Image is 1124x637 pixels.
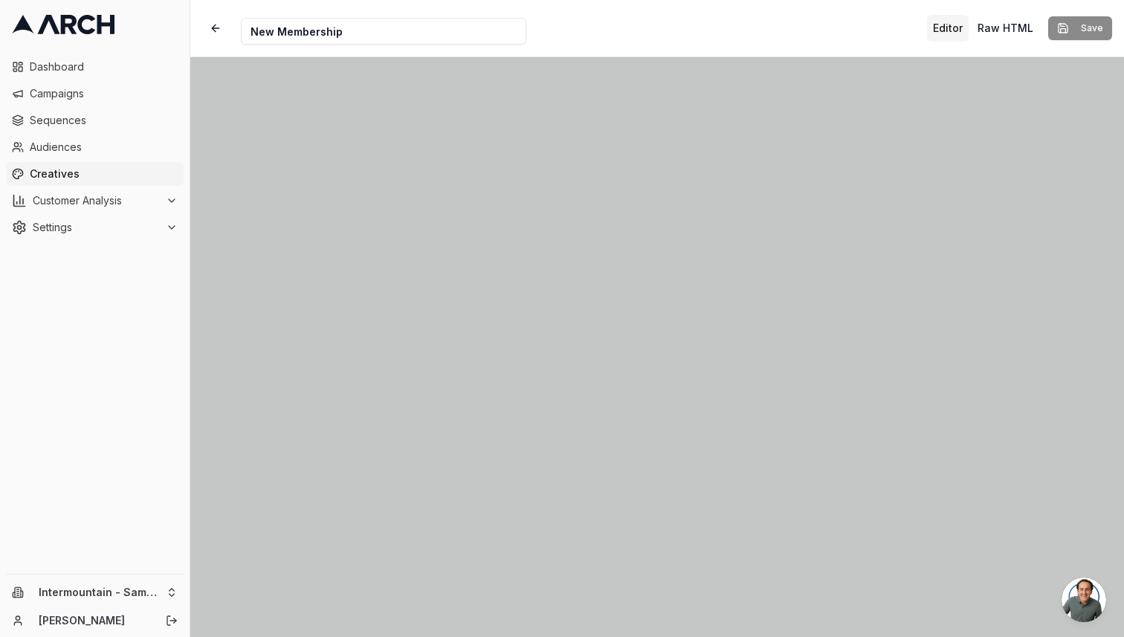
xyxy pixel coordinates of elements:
[241,18,526,45] input: Internal Creative Name
[6,581,184,604] button: Intermountain - Same Day
[6,82,184,106] a: Campaigns
[33,220,160,235] span: Settings
[972,15,1039,42] button: Toggle custom HTML
[6,216,184,239] button: Settings
[927,15,969,42] button: Toggle editor
[6,109,184,132] a: Sequences
[6,135,184,159] a: Audiences
[33,193,160,208] span: Customer Analysis
[6,189,184,213] button: Customer Analysis
[161,610,182,631] button: Log out
[30,86,178,101] span: Campaigns
[30,59,178,74] span: Dashboard
[39,586,160,599] span: Intermountain - Same Day
[30,140,178,155] span: Audiences
[1062,578,1106,622] div: Open chat
[6,55,184,79] a: Dashboard
[39,613,149,628] a: [PERSON_NAME]
[30,166,178,181] span: Creatives
[6,162,184,186] a: Creatives
[30,113,178,128] span: Sequences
